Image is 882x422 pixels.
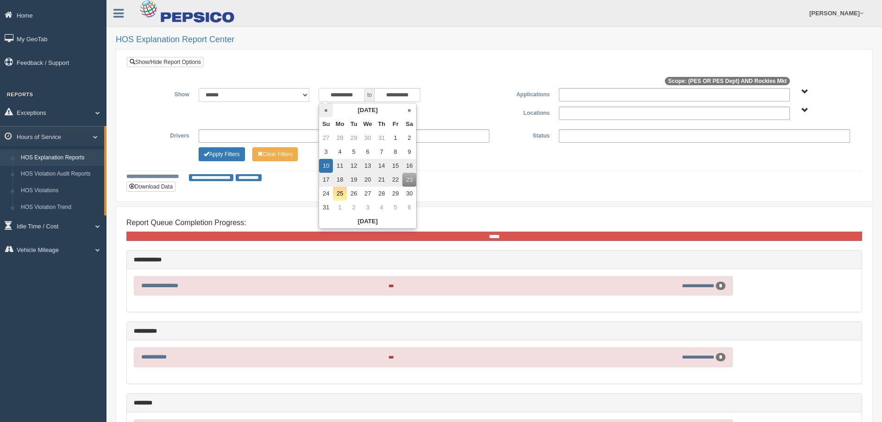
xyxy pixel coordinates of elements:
[333,159,347,173] td: 11
[361,145,375,159] td: 6
[402,131,416,145] td: 2
[361,131,375,145] td: 30
[402,103,416,117] th: »
[361,159,375,173] td: 13
[333,201,347,214] td: 1
[375,159,388,173] td: 14
[17,150,104,166] a: HOS Explanation Reports
[494,107,555,118] label: Locations
[388,201,402,214] td: 5
[333,145,347,159] td: 4
[375,145,388,159] td: 7
[319,131,333,145] td: 27
[319,103,333,117] th: «
[319,159,333,173] td: 10
[375,117,388,131] th: Th
[134,88,194,99] label: Show
[388,117,402,131] th: Fr
[333,117,347,131] th: Mo
[134,129,194,140] label: Drivers
[347,145,361,159] td: 5
[347,187,361,201] td: 26
[402,201,416,214] td: 6
[347,173,361,187] td: 19
[375,201,388,214] td: 4
[375,173,388,187] td: 21
[319,145,333,159] td: 3
[319,117,333,131] th: Su
[333,187,347,201] td: 25
[347,131,361,145] td: 29
[319,201,333,214] td: 31
[126,219,862,227] h4: Report Queue Completion Progress:
[494,88,554,99] label: Applications
[375,131,388,145] td: 31
[402,145,416,159] td: 9
[347,201,361,214] td: 2
[388,145,402,159] td: 8
[333,131,347,145] td: 28
[402,187,416,201] td: 30
[361,117,375,131] th: We
[126,182,175,192] button: Download Data
[319,173,333,187] td: 17
[252,147,298,161] button: Change Filter Options
[402,117,416,131] th: Sa
[347,159,361,173] td: 12
[388,159,402,173] td: 15
[388,173,402,187] td: 22
[402,159,416,173] td: 16
[361,187,375,201] td: 27
[333,103,402,117] th: [DATE]
[375,187,388,201] td: 28
[388,131,402,145] td: 1
[319,214,416,228] th: [DATE]
[319,187,333,201] td: 24
[17,183,104,199] a: HOS Violations
[17,199,104,216] a: HOS Violation Trend
[365,88,374,102] span: to
[127,57,204,67] a: Show/Hide Report Options
[361,173,375,187] td: 20
[17,166,104,183] a: HOS Violation Audit Reports
[494,129,554,140] label: Status
[665,77,790,85] span: Scope: (PES OR PES Dept) AND Rockies Mkt
[199,147,245,161] button: Change Filter Options
[388,187,402,201] td: 29
[402,173,416,187] td: 23
[347,117,361,131] th: Tu
[116,35,873,44] h2: HOS Explanation Report Center
[361,201,375,214] td: 3
[333,173,347,187] td: 18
